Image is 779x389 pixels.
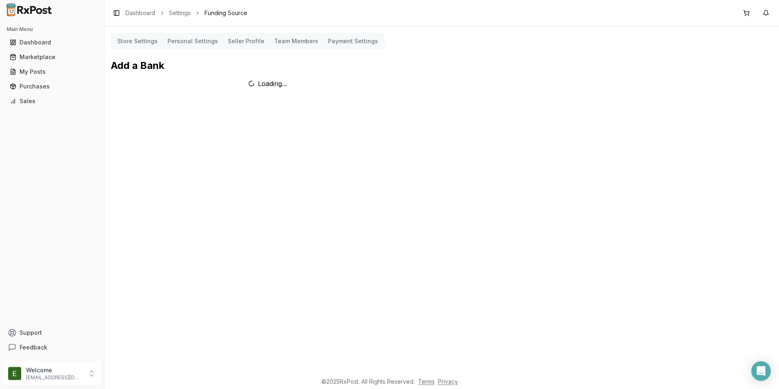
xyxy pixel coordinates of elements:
button: Seller Profile [223,35,269,48]
button: Support [3,325,101,340]
button: Payment Settings [323,35,383,48]
div: Purchases [10,82,94,91]
div: Sales [10,97,94,105]
div: My Posts [10,68,94,76]
a: Sales [7,94,97,108]
button: Purchases [3,80,101,93]
a: Dashboard [125,9,155,17]
h2: Add a Bank [111,59,424,72]
span: Feedback [20,343,47,351]
a: Marketplace [7,50,97,64]
button: Dashboard [3,36,101,49]
div: Loading... [117,79,417,88]
a: Terms [418,378,435,385]
button: Sales [3,95,101,108]
a: Dashboard [7,35,97,50]
img: User avatar [8,367,21,380]
a: Settings [169,9,191,17]
div: Dashboard [10,38,94,46]
button: Marketplace [3,51,101,64]
button: Feedback [3,340,101,355]
button: Team Members [269,35,323,48]
h2: Main Menu [7,26,97,33]
nav: breadcrumb [125,9,247,17]
a: Privacy [438,378,458,385]
button: Personal Settings [163,35,223,48]
button: My Posts [3,65,101,78]
a: Purchases [7,79,97,94]
button: Store Settings [112,35,163,48]
p: [EMAIL_ADDRESS][DOMAIN_NAME] [26,374,83,381]
div: Marketplace [10,53,94,61]
p: Welcome [26,366,83,374]
img: RxPost Logo [3,3,55,16]
a: My Posts [7,64,97,79]
span: Funding Source [205,9,247,17]
div: Open Intercom Messenger [751,361,771,381]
